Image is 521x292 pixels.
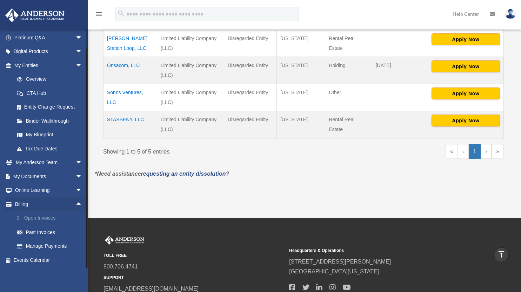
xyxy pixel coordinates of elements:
span: arrow_drop_down [75,169,89,184]
a: vertical_align_top [494,247,509,262]
td: Disregarded Entity [224,111,276,138]
td: Onsacom, LLC [103,57,157,84]
a: requesting an entity dissolution [141,171,226,177]
a: menu [95,12,103,18]
td: Disregarded Entity [224,30,276,57]
a: 1 [469,144,481,159]
img: Anderson Advisors Platinum Portal [103,236,146,245]
a: Billingarrow_drop_up [5,197,93,211]
a: [GEOGRAPHIC_DATA][US_STATE] [289,268,379,274]
td: Disregarded Entity [224,84,276,111]
a: My Blueprint [10,128,89,142]
i: vertical_align_top [497,250,506,259]
span: arrow_drop_down [75,156,89,170]
a: $Open Invoices [10,211,93,226]
a: My Documentsarrow_drop_down [5,169,93,183]
div: Showing 1 to 5 of 5 entries [103,144,298,157]
i: search [117,9,125,17]
a: First [446,144,458,159]
a: Binder Walkthrough [10,114,89,128]
a: Entity Change Request [10,100,89,114]
a: [STREET_ADDRESS][PERSON_NAME] [289,259,391,265]
td: Limited Liability Company (LLC) [157,30,224,57]
td: Limited Liability Company (LLC) [157,57,224,84]
em: *Need assistance ? [95,171,229,177]
span: arrow_drop_down [75,31,89,45]
span: arrow_drop_down [75,58,89,73]
img: User Pic [505,9,516,19]
a: Next [481,144,492,159]
small: Headquarters & Operations [289,247,470,254]
a: Previous [458,144,469,159]
a: Tax Due Dates [10,142,89,156]
a: Digital Productsarrow_drop_down [5,45,93,59]
td: Sonns Ventures, LLC [103,84,157,111]
span: arrow_drop_up [75,197,89,212]
td: Limited Liability Company (LLC) [157,111,224,138]
button: Apply Now [432,33,500,45]
span: arrow_drop_down [75,45,89,59]
td: Other [325,84,372,111]
i: menu [95,10,103,18]
a: CTA Hub [10,86,89,100]
small: SUPPORT [103,274,284,281]
td: [DATE] [372,57,428,84]
a: Online Learningarrow_drop_down [5,183,93,197]
td: STASSENY, LLC [103,111,157,138]
span: $ [21,214,24,223]
td: Rental Real Estate [325,111,372,138]
a: My Entitiesarrow_drop_down [5,58,89,72]
span: arrow_drop_down [75,183,89,198]
td: Holding [325,57,372,84]
td: [PERSON_NAME] Station Loop, LLC [103,30,157,57]
a: [EMAIL_ADDRESS][DOMAIN_NAME] [103,286,199,292]
td: Rental Real Estate [325,30,372,57]
a: Last [492,144,504,159]
a: Platinum Q&Aarrow_drop_down [5,31,93,45]
button: Apply Now [432,87,500,99]
small: TOLL FREE [103,252,284,259]
a: 800.706.4741 [103,264,138,270]
td: Limited Liability Company (LLC) [157,84,224,111]
a: Events Calendar [5,253,93,267]
a: Past Invoices [10,225,93,239]
a: Manage Payments [10,239,93,253]
td: Disregarded Entity [224,57,276,84]
td: [US_STATE] [276,111,325,138]
img: Anderson Advisors Platinum Portal [3,8,67,22]
button: Apply Now [432,60,500,72]
td: [US_STATE] [276,84,325,111]
button: Apply Now [432,115,500,126]
td: [US_STATE] [276,30,325,57]
a: My Anderson Teamarrow_drop_down [5,156,93,170]
a: Overview [10,72,86,86]
td: [US_STATE] [276,57,325,84]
